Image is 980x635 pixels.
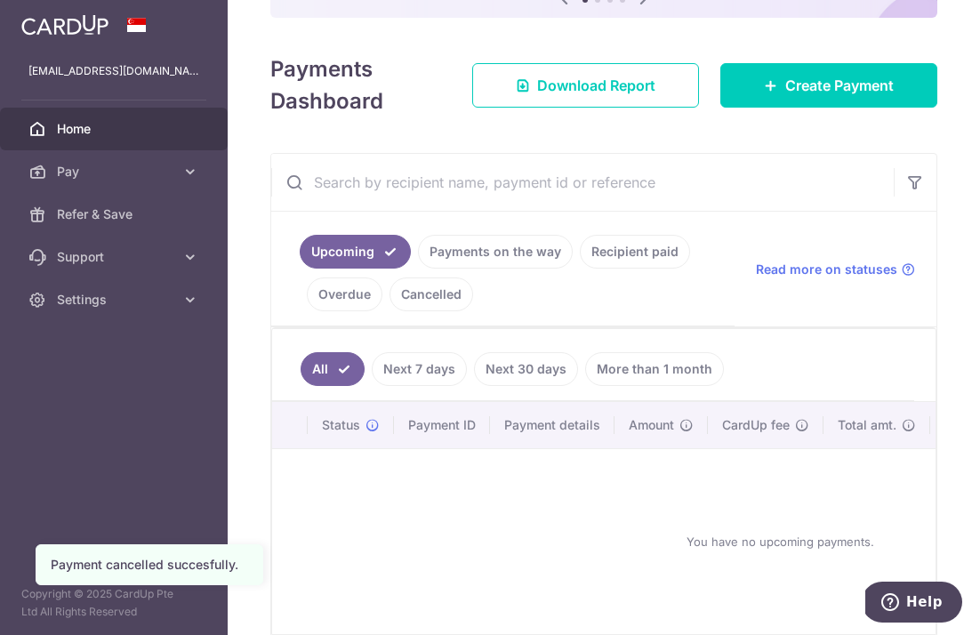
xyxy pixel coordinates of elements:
[490,402,615,448] th: Payment details
[537,75,655,96] span: Download Report
[472,63,699,108] a: Download Report
[756,261,915,278] a: Read more on statuses
[394,402,490,448] th: Payment ID
[270,53,440,117] h4: Payments Dashboard
[756,261,897,278] span: Read more on statuses
[474,352,578,386] a: Next 30 days
[865,582,962,626] iframe: Opens a widget where you can find more information
[390,277,473,311] a: Cancelled
[585,352,724,386] a: More than 1 month
[838,416,896,434] span: Total amt.
[57,120,174,138] span: Home
[301,352,365,386] a: All
[307,277,382,311] a: Overdue
[271,154,894,211] input: Search by recipient name, payment id or reference
[57,291,174,309] span: Settings
[372,352,467,386] a: Next 7 days
[785,75,894,96] span: Create Payment
[300,235,411,269] a: Upcoming
[57,163,174,181] span: Pay
[28,62,199,80] p: [EMAIL_ADDRESS][DOMAIN_NAME]
[51,556,248,574] div: Payment cancelled succesfully.
[57,248,174,266] span: Support
[722,416,790,434] span: CardUp fee
[720,63,937,108] a: Create Payment
[322,416,360,434] span: Status
[580,235,690,269] a: Recipient paid
[21,14,108,36] img: CardUp
[629,416,674,434] span: Amount
[418,235,573,269] a: Payments on the way
[57,205,174,223] span: Refer & Save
